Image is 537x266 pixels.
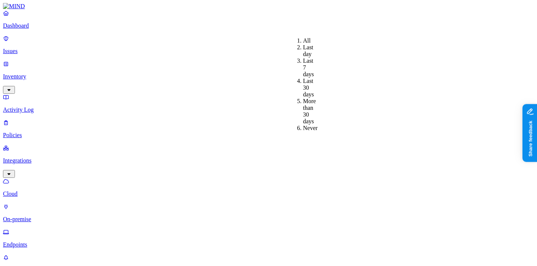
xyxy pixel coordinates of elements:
[3,3,534,10] a: MIND
[3,3,25,10] img: MIND
[3,157,534,164] p: Integrations
[3,132,534,139] p: Policies
[3,119,534,139] a: Policies
[3,216,534,223] p: On-premise
[3,48,534,55] p: Issues
[3,73,534,80] p: Inventory
[3,106,534,113] p: Activity Log
[3,94,534,113] a: Activity Log
[3,10,534,29] a: Dashboard
[3,178,534,197] a: Cloud
[3,145,534,177] a: Integrations
[3,203,534,223] a: On-premise
[3,229,534,248] a: Endpoints
[3,35,534,55] a: Issues
[3,61,534,93] a: Inventory
[3,241,534,248] p: Endpoints
[3,191,534,197] p: Cloud
[3,22,534,29] p: Dashboard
